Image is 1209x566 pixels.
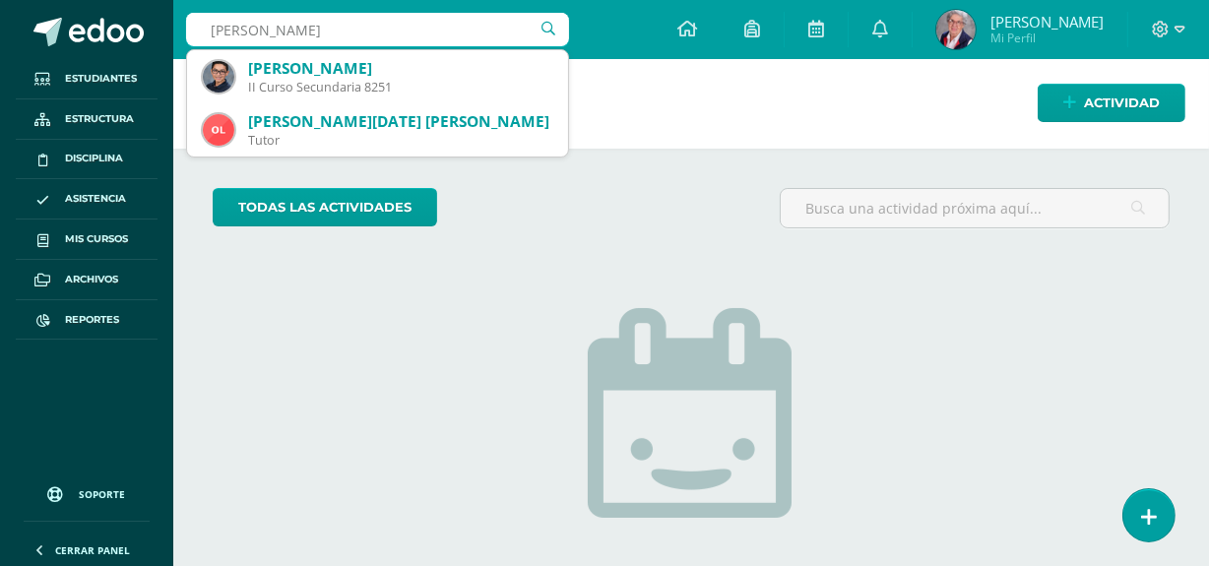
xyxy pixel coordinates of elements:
[65,312,119,328] span: Reportes
[16,179,158,220] a: Asistencia
[65,191,126,207] span: Asistencia
[65,272,118,287] span: Archivos
[781,189,1169,227] input: Busca una actividad próxima aquí...
[248,111,552,132] div: [PERSON_NAME][DATE] [PERSON_NAME]
[990,12,1104,31] span: [PERSON_NAME]
[65,71,137,87] span: Estudiantes
[16,260,158,300] a: Archivos
[248,58,552,79] div: [PERSON_NAME]
[65,231,128,247] span: Mis cursos
[16,220,158,260] a: Mis cursos
[1038,84,1185,122] a: Actividad
[248,132,552,149] div: Tutor
[203,61,234,93] img: 8d6af3839a1fa4e2586a77478b44015e.png
[55,543,130,557] span: Cerrar panel
[16,140,158,180] a: Disciplina
[65,111,134,127] span: Estructura
[213,188,437,226] a: todas las Actividades
[186,13,569,46] input: Busca un usuario...
[936,10,976,49] img: cb4066c05fad8c9475a4354f73f48469.png
[1084,85,1160,121] span: Actividad
[80,487,126,501] span: Soporte
[16,59,158,99] a: Estudiantes
[16,300,158,341] a: Reportes
[65,151,123,166] span: Disciplina
[197,59,1185,149] h1: Actividades
[16,99,158,140] a: Estructura
[248,79,552,95] div: II Curso Secundaria 8251
[990,30,1104,46] span: Mi Perfil
[24,468,150,516] a: Soporte
[203,114,234,146] img: 4e60922b6d1331369ea3701e673ef430.png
